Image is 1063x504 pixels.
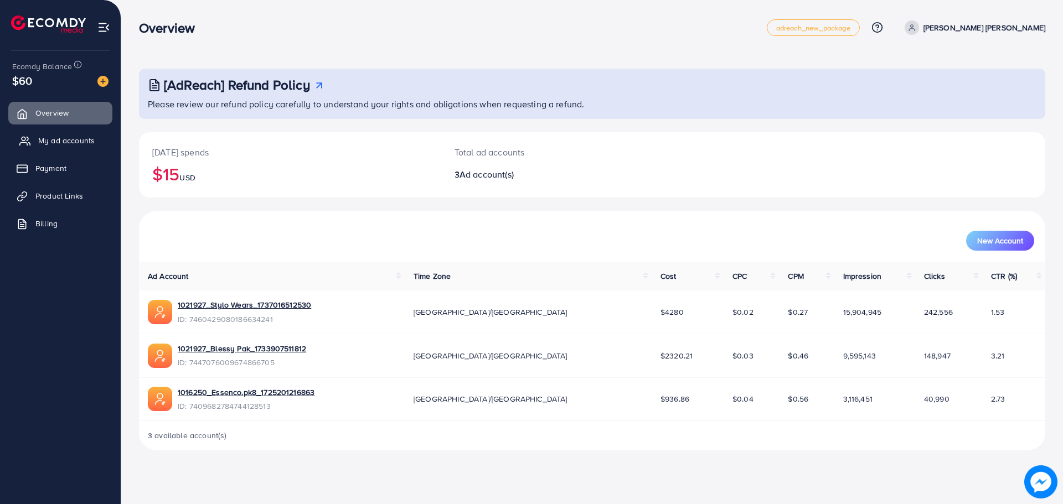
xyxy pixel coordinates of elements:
span: $4280 [660,306,684,318]
span: ID: 7447076009674866705 [178,357,306,368]
span: Ad account(s) [460,168,514,180]
a: My ad accounts [8,129,112,152]
span: Ecomdy Balance [12,61,72,72]
span: CTR (%) [991,271,1017,282]
img: ic-ads-acc.e4c84228.svg [148,344,172,368]
span: 40,990 [924,393,950,404]
span: Payment [35,163,66,174]
span: $0.04 [732,393,754,404]
span: Impression [843,271,882,282]
span: Product Links [35,190,83,201]
img: menu [97,21,110,34]
span: [GEOGRAPHIC_DATA]/[GEOGRAPHIC_DATA] [414,306,567,318]
span: Time Zone [414,271,451,282]
a: [PERSON_NAME] [PERSON_NAME] [900,20,1045,35]
span: 148,947 [924,350,951,361]
span: ID: 7409682784744128513 [178,401,314,412]
h3: [AdReach] Refund Policy [164,77,310,93]
span: 3 available account(s) [148,430,227,441]
h2: $15 [152,163,428,184]
a: Overview [8,102,112,124]
span: 3,116,451 [843,393,873,404]
span: CPC [732,271,747,282]
p: [DATE] spends [152,146,428,159]
img: logo [11,15,86,33]
button: New Account [966,231,1034,251]
span: $60 [12,72,32,89]
p: Please review our refund policy carefully to understand your rights and obligations when requesti... [148,97,1039,111]
h2: 3 [455,169,654,180]
p: Total ad accounts [455,146,654,159]
a: Product Links [8,185,112,207]
span: 2.73 [991,393,1005,404]
img: ic-ads-acc.e4c84228.svg [148,300,172,324]
span: $936.86 [660,393,689,404]
span: Ad Account [148,271,189,282]
a: 1021927_Blessy Pak_1733907511812 [178,343,306,354]
span: Clicks [924,271,945,282]
span: 3.21 [991,350,1005,361]
span: 15,904,945 [843,306,882,318]
span: [GEOGRAPHIC_DATA]/[GEOGRAPHIC_DATA] [414,393,567,404]
span: CPM [788,271,803,282]
span: $0.46 [788,350,808,361]
span: $0.02 [732,306,754,318]
span: New Account [977,237,1023,245]
p: [PERSON_NAME] [PERSON_NAME] [923,21,1045,34]
span: Billing [35,218,58,229]
span: $0.03 [732,350,754,361]
a: 1016250_Essenco.pk8_1725201216863 [178,387,314,398]
span: Cost [660,271,677,282]
a: adreach_new_package [767,19,860,36]
span: My ad accounts [38,135,95,146]
img: image [1024,465,1057,498]
a: Payment [8,157,112,179]
span: 242,556 [924,306,953,318]
span: USD [179,172,195,183]
a: Billing [8,212,112,235]
a: 1021927_Stylo Wears_1737016512530 [178,299,311,310]
span: ID: 7460429080186634241 [178,314,311,325]
span: $0.27 [788,306,808,318]
span: Overview [35,107,69,118]
img: image [97,76,109,87]
span: adreach_new_package [776,24,850,32]
span: 1.53 [991,306,1005,318]
h3: Overview [139,20,204,36]
span: [GEOGRAPHIC_DATA]/[GEOGRAPHIC_DATA] [414,350,567,361]
img: ic-ads-acc.e4c84228.svg [148,387,172,411]
span: $2320.21 [660,350,693,361]
span: 9,595,143 [843,350,876,361]
span: $0.56 [788,393,808,404]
